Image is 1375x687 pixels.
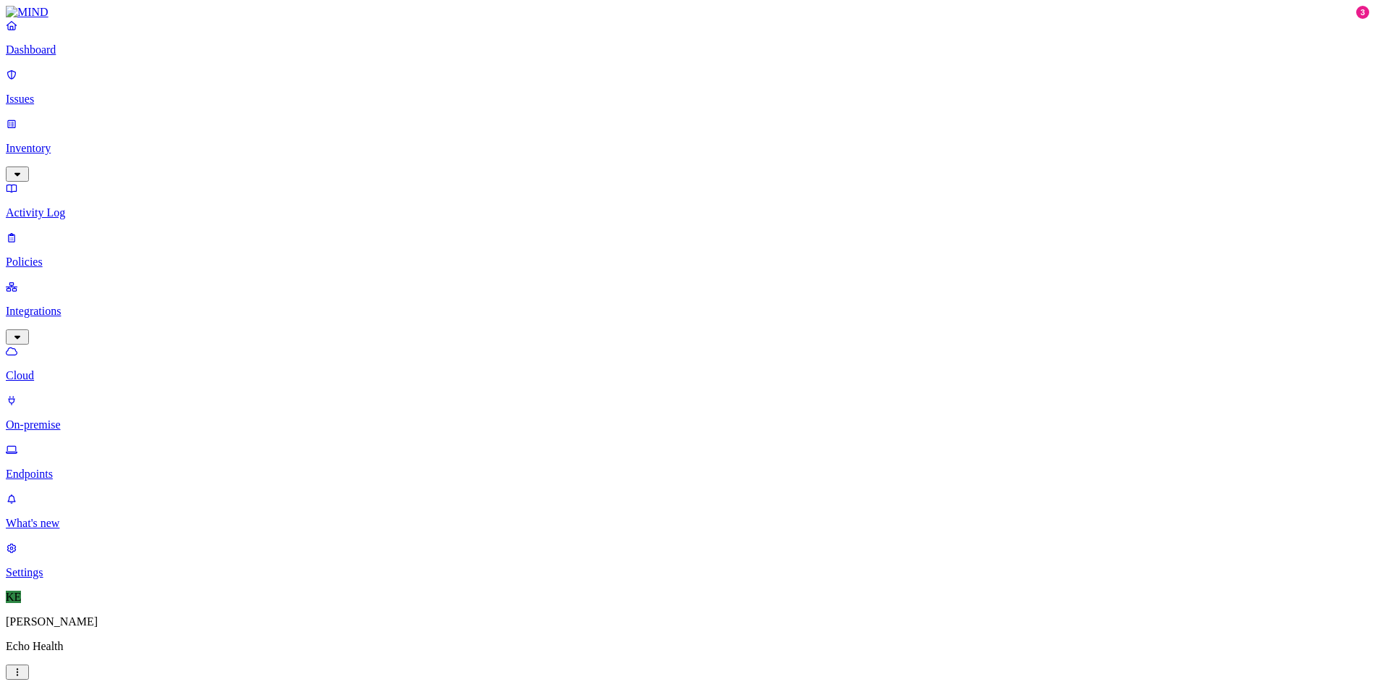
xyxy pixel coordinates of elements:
[1356,6,1369,19] div: 3
[6,305,1369,318] p: Integrations
[6,6,1369,19] a: MIND
[6,345,1369,382] a: Cloud
[6,19,1369,56] a: Dashboard
[6,68,1369,106] a: Issues
[6,418,1369,431] p: On-premise
[6,640,1369,653] p: Echo Health
[6,468,1369,481] p: Endpoints
[6,615,1369,628] p: [PERSON_NAME]
[6,6,48,19] img: MIND
[6,117,1369,180] a: Inventory
[6,492,1369,530] a: What's new
[6,517,1369,530] p: What's new
[6,142,1369,155] p: Inventory
[6,182,1369,219] a: Activity Log
[6,206,1369,219] p: Activity Log
[6,566,1369,579] p: Settings
[6,591,21,603] span: KE
[6,280,1369,342] a: Integrations
[6,369,1369,382] p: Cloud
[6,256,1369,269] p: Policies
[6,394,1369,431] a: On-premise
[6,43,1369,56] p: Dashboard
[6,541,1369,579] a: Settings
[6,93,1369,106] p: Issues
[6,443,1369,481] a: Endpoints
[6,231,1369,269] a: Policies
